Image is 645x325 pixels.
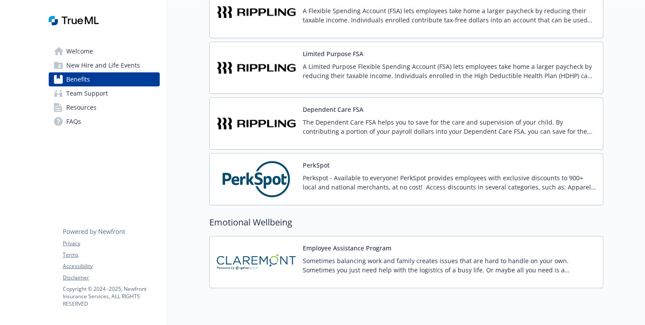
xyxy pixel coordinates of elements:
[303,105,363,114] button: Dependent Care FSA
[49,100,160,114] a: Resources
[63,239,159,247] a: Privacy
[63,251,159,259] a: Terms
[217,243,296,281] img: Claremont EAP carrier logo
[66,114,81,129] span: FAQs
[49,58,160,72] a: New Hire and Life Events
[49,86,160,100] a: Team Support
[66,86,108,100] span: Team Support
[303,118,596,136] p: The Dependent Care FSA helps you to save for the care and supervision of your child. By contribut...
[303,6,596,25] p: A Flexible Spending Account (FSA) lets employees take home a larger paycheck by reducing their ta...
[63,285,159,307] p: Copyright © 2024 - 2025 , Newfront Insurance Services, ALL RIGHTS RESERVED
[303,243,391,253] button: Employee Assistance Program
[63,274,159,282] a: Disclaimer
[66,100,97,114] span: Resources
[303,256,596,275] p: Sometimes balancing work and family creates issues that are hard to handle on your own. Sometimes...
[49,114,160,129] a: FAQs
[303,161,330,170] button: PerkSpot
[63,262,159,270] a: Accessibility
[66,58,140,72] span: New Hire and Life Events
[217,49,296,86] img: Rippling carrier logo
[217,105,296,142] img: Rippling carrier logo
[49,44,160,58] a: Welcome
[49,72,160,86] a: Benefits
[303,173,596,192] p: Perkspot - Available to everyone! PerkSpot provides employees with exclusive discounts to 900+ lo...
[66,72,90,86] span: Benefits
[303,62,596,80] p: A Limited Purpose Flexible Spending Account (FSA) lets employees take home a larger paycheck by r...
[217,161,296,198] img: PerkSpot carrier logo
[209,216,603,229] h2: Emotional Wellbeing
[66,44,93,58] span: Welcome
[303,49,363,58] button: Limited Purpose FSA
